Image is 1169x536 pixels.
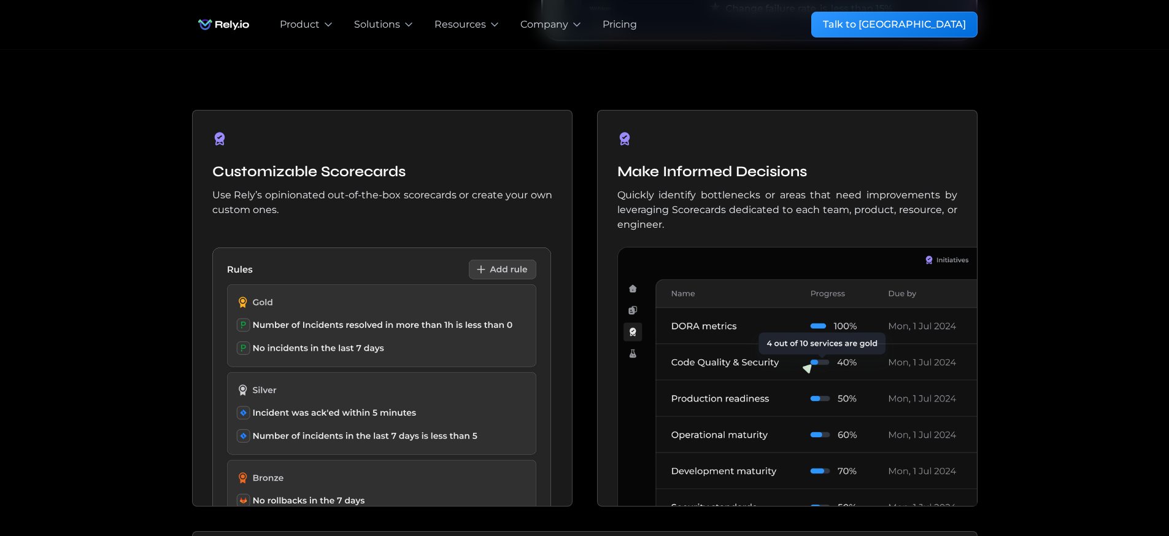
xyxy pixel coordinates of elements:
[212,188,552,217] p: Use Rely’s opinionated out-of-the-box scorecards or create your own custom ones.
[603,17,637,32] a: Pricing
[434,17,486,32] div: Resources
[811,12,978,37] a: Talk to [GEOGRAPHIC_DATA]
[192,12,255,37] img: Rely.io logo
[520,17,568,32] div: Company
[1088,455,1152,519] iframe: Chatbot
[617,188,957,232] p: Quickly identify bottlenecks or areas that need improvements by leveraging Scorecards dedicated t...
[212,161,552,183] h5: Customizable Scorecards
[617,161,957,183] h5: Make Informed Decisions
[823,17,966,32] div: Talk to [GEOGRAPHIC_DATA]
[280,17,320,32] div: Product
[192,12,255,37] a: home
[354,17,400,32] div: Solutions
